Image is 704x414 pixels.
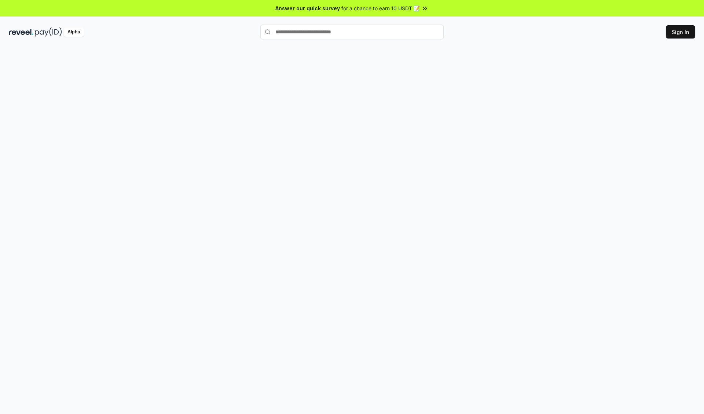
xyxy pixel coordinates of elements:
img: reveel_dark [9,28,33,37]
button: Sign In [666,25,695,39]
span: for a chance to earn 10 USDT 📝 [341,4,420,12]
div: Alpha [63,28,84,37]
span: Answer our quick survey [275,4,340,12]
img: pay_id [35,28,62,37]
